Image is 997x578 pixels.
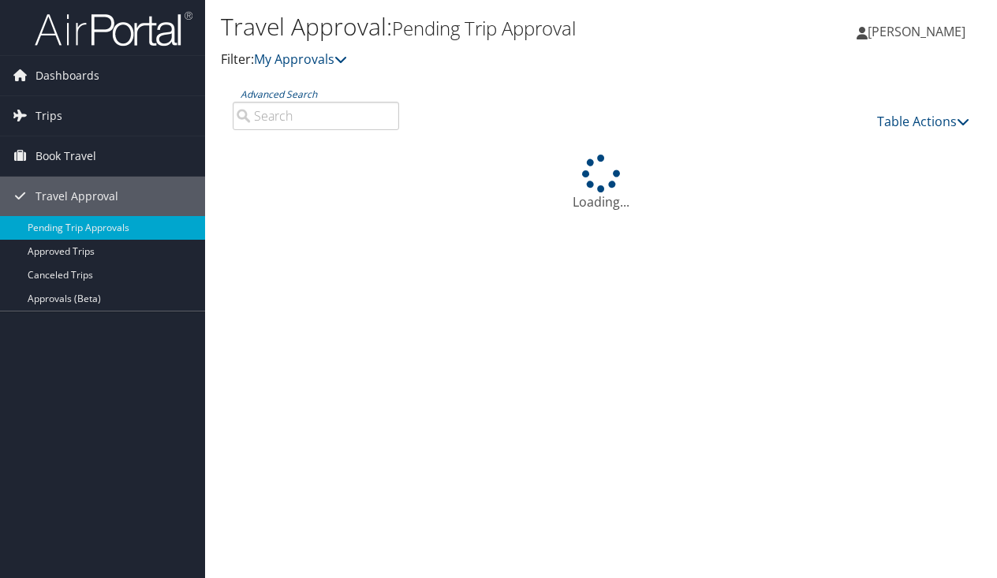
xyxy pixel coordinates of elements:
a: My Approvals [254,50,347,68]
span: Travel Approval [35,177,118,216]
a: [PERSON_NAME] [857,8,981,55]
span: Dashboards [35,56,99,95]
span: Book Travel [35,136,96,176]
input: Advanced Search [233,102,399,130]
h1: Travel Approval: [221,10,728,43]
span: Trips [35,96,62,136]
div: Loading... [221,155,981,211]
p: Filter: [221,50,728,70]
img: airportal-logo.png [35,10,192,47]
a: Advanced Search [241,88,317,101]
a: Table Actions [877,113,969,130]
small: Pending Trip Approval [392,15,576,41]
span: [PERSON_NAME] [868,23,965,40]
